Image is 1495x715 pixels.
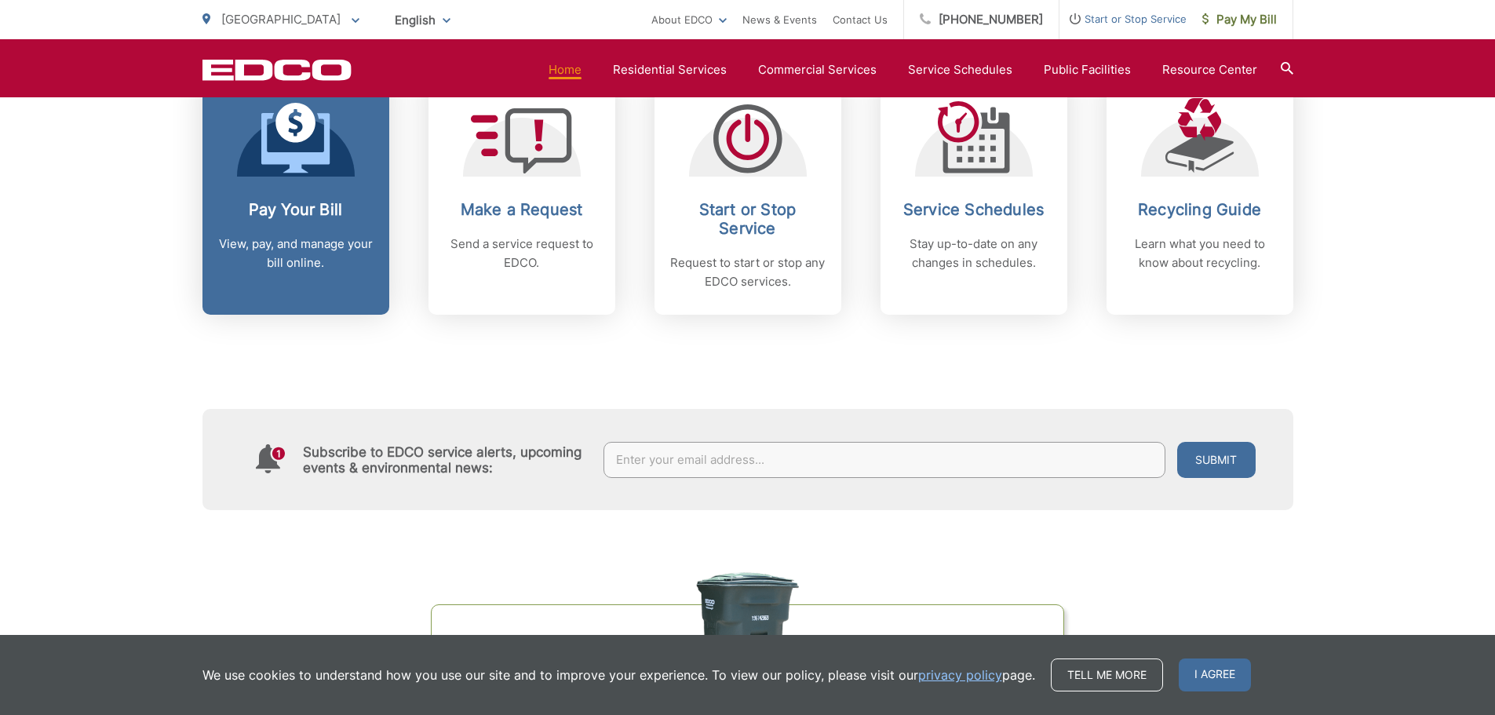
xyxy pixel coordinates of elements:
a: Contact Us [833,10,888,29]
h2: Make a Request [444,200,600,219]
span: Pay My Bill [1202,10,1277,29]
a: Service Schedules Stay up-to-date on any changes in schedules. [881,75,1067,315]
p: View, pay, and manage your bill online. [218,235,374,272]
input: Enter your email address... [603,442,1165,478]
button: Submit [1177,442,1256,478]
p: Learn what you need to know about recycling. [1122,235,1278,272]
span: English [383,6,462,34]
a: privacy policy [918,666,1002,684]
p: Stay up-to-date on any changes in schedules. [896,235,1052,272]
a: Pay Your Bill View, pay, and manage your bill online. [202,75,389,315]
h2: Recycling Guide [1122,200,1278,219]
a: Resource Center [1162,60,1257,79]
a: Commercial Services [758,60,877,79]
a: News & Events [742,10,817,29]
a: Tell me more [1051,658,1163,691]
h4: Subscribe to EDCO service alerts, upcoming events & environmental news: [303,444,589,476]
span: [GEOGRAPHIC_DATA] [221,12,341,27]
a: About EDCO [651,10,727,29]
a: Residential Services [613,60,727,79]
a: Home [549,60,582,79]
h2: Service Schedules [896,200,1052,219]
p: Request to start or stop any EDCO services. [670,254,826,291]
a: Public Facilities [1044,60,1131,79]
a: EDCD logo. Return to the homepage. [202,59,352,81]
a: Service Schedules [908,60,1012,79]
h2: Pay Your Bill [218,200,374,219]
h2: Start or Stop Service [670,200,826,238]
span: I agree [1179,658,1251,691]
a: Recycling Guide Learn what you need to know about recycling. [1107,75,1293,315]
a: Make a Request Send a service request to EDCO. [428,75,615,315]
p: We use cookies to understand how you use our site and to improve your experience. To view our pol... [202,666,1035,684]
p: Send a service request to EDCO. [444,235,600,272]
